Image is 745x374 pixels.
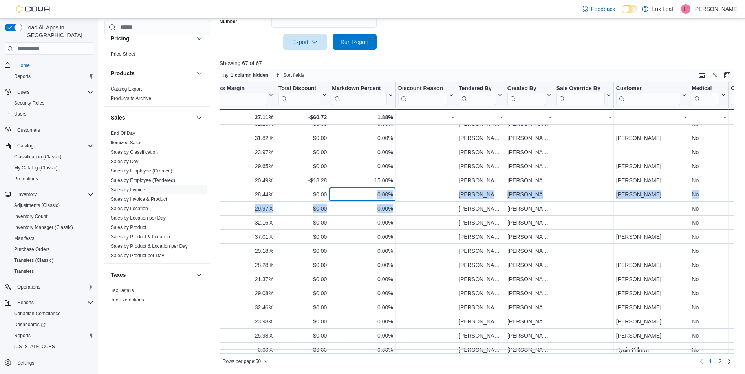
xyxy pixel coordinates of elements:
button: Run Report [333,34,377,50]
span: Inventory Manager (Classic) [11,223,93,232]
button: Reports [2,297,97,308]
span: 1 column hidden [231,72,268,78]
div: 0.00% [332,204,393,213]
span: Home [14,60,93,70]
p: | [676,4,678,14]
div: 23.97% [209,147,273,157]
div: - [616,113,686,122]
button: Sort fields [272,71,307,80]
div: [PERSON_NAME] [507,260,551,270]
div: Customer [616,85,680,105]
div: Tendered By [459,85,496,92]
span: Canadian Compliance [11,309,93,318]
span: Sales by Product [111,224,146,231]
span: [US_STATE] CCRS [14,343,55,350]
div: [PERSON_NAME] [507,147,551,157]
div: No [692,147,726,157]
span: Users [14,111,26,117]
span: Settings [17,360,34,366]
div: No [692,218,726,227]
span: Sales by Location [111,205,148,212]
span: Reports [14,298,93,307]
div: 28.28% [209,260,273,270]
a: Itemized Sales [111,140,142,145]
div: Medical [692,85,719,92]
div: 0.00% [332,218,393,227]
span: Adjustments (Classic) [14,202,60,209]
h3: Taxes [111,271,126,279]
a: My Catalog (Classic) [11,163,61,172]
div: [PERSON_NAME] [507,232,551,241]
div: [PERSON_NAME] [459,176,502,185]
button: Sales [194,113,204,122]
a: Canadian Compliance [11,309,64,318]
span: Dashboards [11,320,93,329]
button: Customer [616,85,686,105]
span: Transfers (Classic) [14,257,53,263]
div: No [692,204,726,213]
div: $0.00 [278,190,327,199]
span: Sales by Product & Location [111,234,170,240]
div: 27.11% [209,113,273,122]
button: Inventory [2,189,97,200]
a: Dashboards [8,319,97,330]
div: 21.37% [209,274,273,284]
span: Transfers [14,268,34,274]
div: 31.20% [209,119,273,129]
div: Discount Reason [398,85,447,105]
span: Transfers [11,267,93,276]
button: Promotions [8,173,97,184]
div: Markdown Percent [332,85,386,105]
div: No [692,190,726,199]
button: Gross Margin [209,85,273,105]
p: Showing 67 of 67 [220,59,740,67]
div: $0.00 [278,133,327,143]
a: Sales by Employee (Created) [111,168,172,174]
a: Sales by Employee (Tendered) [111,178,175,183]
div: No [692,133,726,143]
button: Operations [2,281,97,292]
button: Customers [2,124,97,136]
span: Reports [14,73,31,80]
div: Taxes [104,286,210,308]
span: Transfers (Classic) [11,256,93,265]
div: Total Discount [278,85,320,105]
button: Medical [692,85,726,105]
div: [PERSON_NAME] [459,190,502,199]
div: Sales [104,129,210,263]
div: $0.00 [278,162,327,171]
span: Users [11,109,93,119]
span: Reports [17,300,34,306]
span: Washington CCRS [11,342,93,351]
button: Inventory Manager (Classic) [8,222,97,233]
span: Security Roles [11,98,93,108]
div: [PERSON_NAME] [616,232,686,241]
button: Purchase Orders [8,244,97,255]
div: [PERSON_NAME] [459,218,502,227]
button: Catalog [2,140,97,151]
button: [US_STATE] CCRS [8,341,97,352]
a: Products to Archive [111,96,151,101]
a: Classification (Classic) [11,152,65,162]
div: Discount Reason [398,85,447,92]
div: Created By [507,85,545,105]
span: Purchase Orders [14,246,50,252]
div: 0.00% [332,119,393,129]
button: Tendered By [459,85,502,105]
button: Home [2,60,97,71]
button: Security Roles [8,98,97,109]
div: -$18.28 [278,176,327,185]
a: Tax Exemptions [111,297,144,303]
a: Tax Details [111,288,134,293]
div: No [692,260,726,270]
a: Customers [14,125,43,135]
span: End Of Day [111,130,135,136]
div: [PERSON_NAME] [616,162,686,171]
div: [PERSON_NAME] [507,119,551,129]
div: 0.00% [332,190,393,199]
a: Price Sheet [111,51,135,57]
span: Settings [14,358,93,367]
button: Transfers (Classic) [8,255,97,266]
div: 0.00% [332,260,393,270]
